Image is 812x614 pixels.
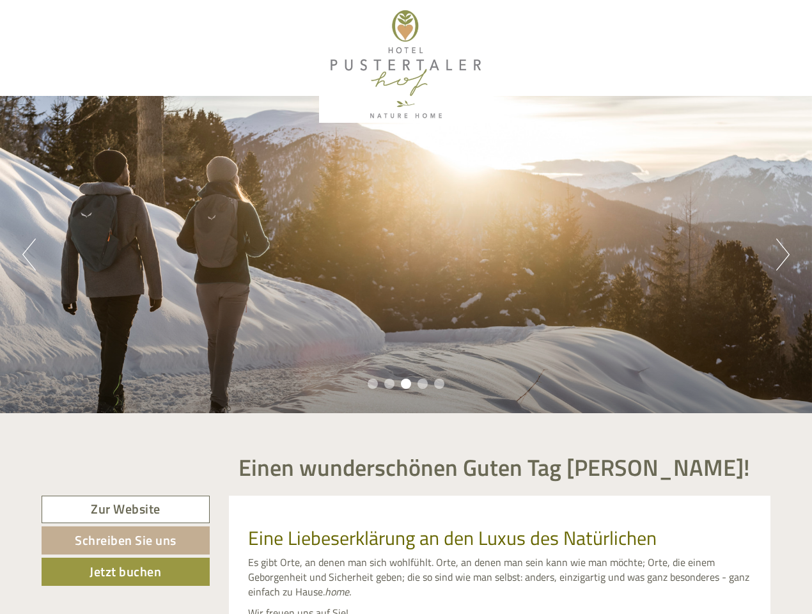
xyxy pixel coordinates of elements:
[248,555,752,599] p: Es gibt Orte, an denen man sich wohlfühlt. Orte, an denen man sein kann wie man möchte; Orte, die...
[42,496,210,523] a: Zur Website
[248,523,657,553] span: Eine Liebeserklärung an den Luxus des Natürlichen
[42,558,210,586] a: Jetzt buchen
[325,584,351,599] em: home.
[42,526,210,555] a: Schreiben Sie uns
[22,239,36,271] button: Previous
[776,239,790,271] button: Next
[238,455,750,480] h1: Einen wunderschönen Guten Tag [PERSON_NAME]!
